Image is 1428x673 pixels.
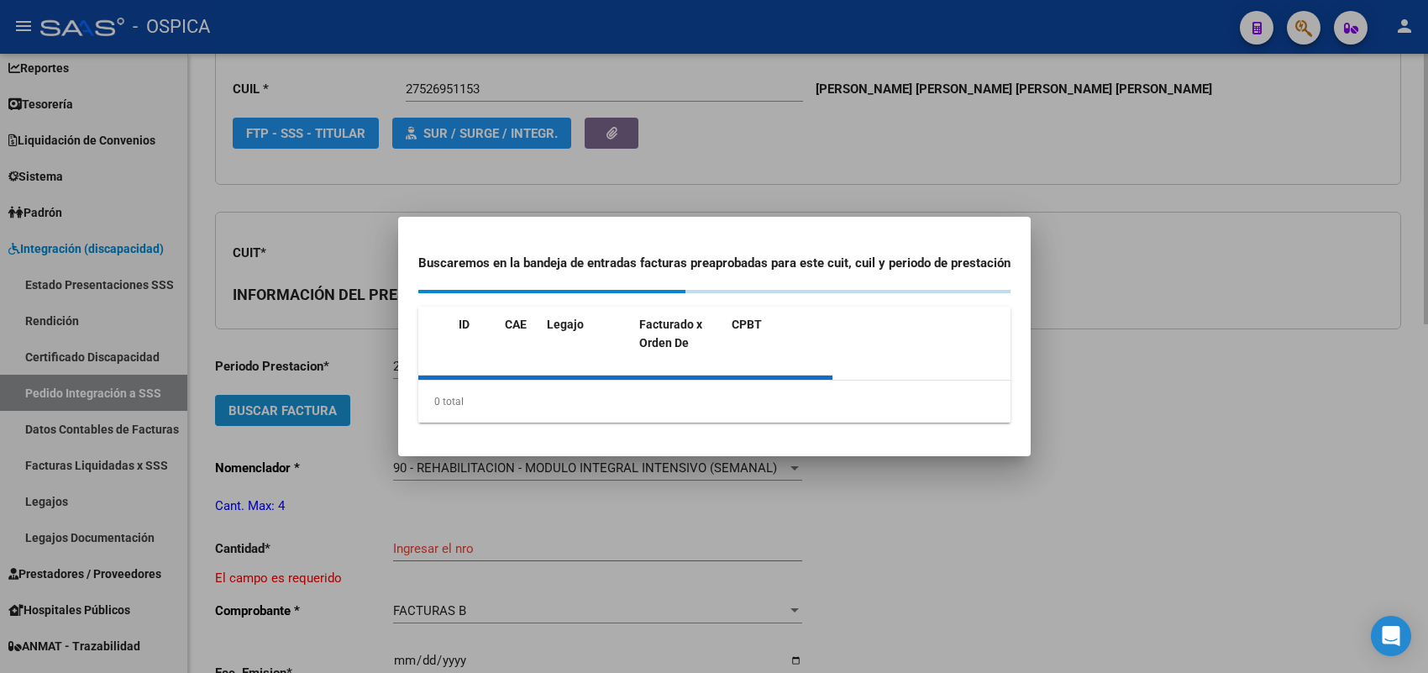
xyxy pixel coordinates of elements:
span: ID [459,318,470,331]
datatable-header-cell: Facturado x Orden De [633,307,725,381]
datatable-header-cell: ID [452,307,498,381]
span: Facturado x Orden De [639,318,702,350]
datatable-header-cell: Legajo [540,307,633,381]
datatable-header-cell: CPBT [725,307,893,381]
span: Legajo [547,318,584,331]
datatable-header-cell: CAE [498,307,540,381]
span: CAE [505,318,527,331]
div: Open Intercom Messenger [1371,616,1411,656]
h4: Buscaremos en la bandeja de entradas facturas preaprobadas para este cuit, cuil y periodo de pres... [418,254,1011,273]
div: 0 total [418,381,1011,423]
span: CPBT [732,318,762,331]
